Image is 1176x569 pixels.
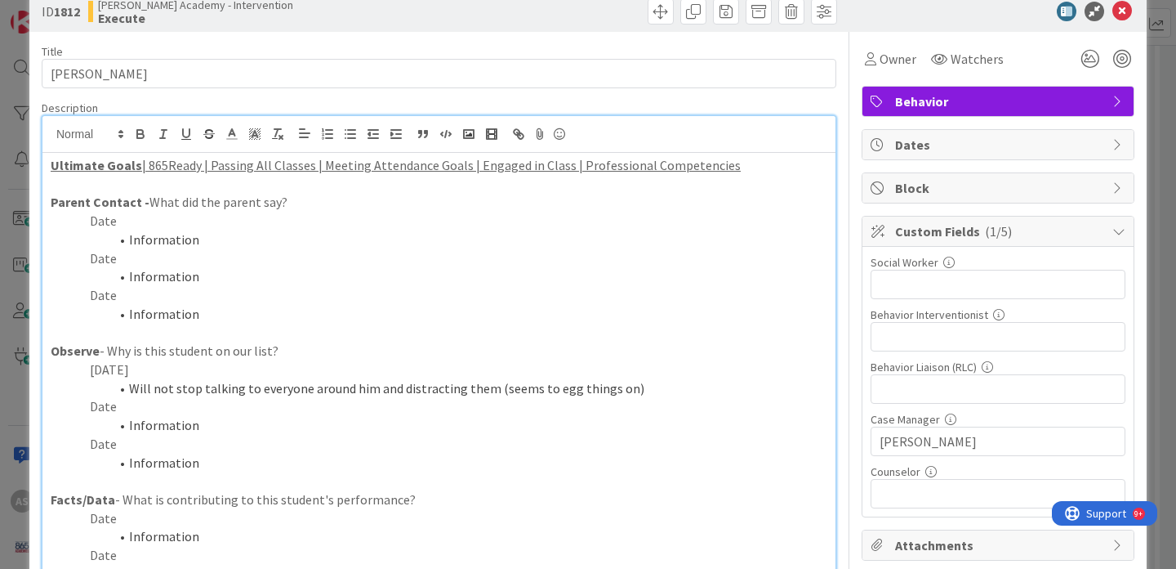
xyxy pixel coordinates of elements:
[51,435,827,454] p: Date
[51,361,827,379] p: [DATE]
[51,509,827,528] p: Date
[70,231,827,249] li: Information
[871,464,920,479] label: Counselor
[880,49,916,69] span: Owner
[871,307,988,322] label: Behavior Interventionist
[51,194,149,210] strong: Parent Contact -
[70,267,827,286] li: Information
[895,178,1104,198] span: Block
[34,2,74,22] span: Support
[51,343,100,359] strong: Observe
[70,416,827,435] li: Information
[51,157,142,173] u: Ultimate Goals
[51,286,827,305] p: Date
[51,491,827,509] p: - What is contributing to this student's performance?
[98,11,293,25] b: Execute
[42,101,98,115] span: Description
[895,135,1104,155] span: Dates
[895,535,1104,555] span: Attachments
[42,44,63,59] label: Title
[51,249,827,268] p: Date
[871,360,977,374] label: Behavior Liaison (RLC)
[951,49,1004,69] span: Watchers
[70,305,827,324] li: Information
[51,212,827,231] p: Date
[70,379,827,398] li: Will not stop talking to everyone around him and distracting them (seems to egg things on)
[51,491,115,508] strong: Facts/Data
[82,7,91,20] div: 9+
[895,222,1104,241] span: Custom Fields
[70,454,827,473] li: Information
[51,193,827,212] p: What did the parent say?
[51,342,827,361] p: - Why is this student on our list?
[871,412,940,427] label: Case Manager
[51,397,827,416] p: Date
[42,2,80,21] span: ID
[871,255,938,270] label: Social Worker
[895,92,1104,111] span: Behavior
[42,59,836,88] input: type card name here...
[51,546,827,565] p: Date
[70,527,827,546] li: Information
[985,223,1012,240] span: ( 1/5 )
[54,3,80,20] b: 1812
[142,157,741,173] u: | 865Ready | Passing All Classes | Meeting Attendance Goals | Engaged in Class | Professional Com...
